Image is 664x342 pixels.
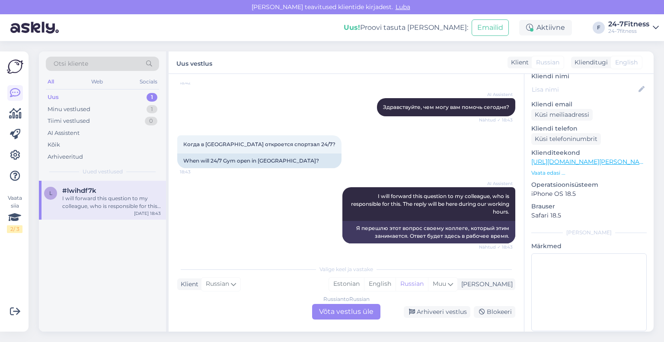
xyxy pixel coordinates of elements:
[323,295,370,303] div: Russian to Russian
[48,93,59,102] div: Uus
[393,3,413,11] span: Luba
[176,57,212,68] label: Uus vestlus
[615,58,638,67] span: English
[89,76,105,87] div: Web
[180,169,212,175] span: 18:43
[7,225,22,233] div: 2 / 3
[329,278,364,291] div: Estonian
[472,19,509,36] button: Emailid
[608,21,659,35] a: 24-7Fitness24-7fitness
[180,80,212,86] span: 18:42
[177,153,342,168] div: When will 24/7 Gym open in [GEOGRAPHIC_DATA]?
[474,306,515,318] div: Blokeeri
[383,104,509,110] span: Здравствуйте, чем могу вам помочь сегодня?
[46,76,56,87] div: All
[479,244,513,250] span: Nähtud ✓ 18:43
[608,28,649,35] div: 24-7fitness
[62,187,96,195] span: #lwihdf7k
[134,210,161,217] div: [DATE] 18:43
[351,193,511,215] span: I will forward this question to my colleague, who is responsible for this. The reply will be here...
[571,58,608,67] div: Klienditugi
[531,100,647,109] p: Kliendi email
[519,20,572,35] div: Aktiivne
[7,194,22,233] div: Vaata siia
[593,22,605,34] div: F
[54,59,88,68] span: Otsi kliente
[62,195,161,210] div: I will forward this question to my colleague, who is responsible for this. The reply will be here...
[364,278,396,291] div: English
[608,21,649,28] div: 24-7Fitness
[138,76,159,87] div: Socials
[531,211,647,220] p: Safari 18.5
[145,117,157,125] div: 0
[531,72,647,81] p: Kliendi nimi
[531,229,647,237] div: [PERSON_NAME]
[312,304,380,320] div: Võta vestlus üle
[531,169,647,177] p: Vaata edasi ...
[342,221,515,243] div: Я перешлю этот вопрос своему коллеге, который этим занимается. Ответ будет здесь в рабочее время.
[532,85,637,94] input: Lisa nimi
[531,189,647,198] p: iPhone OS 18.5
[177,280,198,289] div: Klient
[48,153,83,161] div: Arhiveeritud
[531,242,647,251] p: Märkmed
[147,93,157,102] div: 1
[48,129,80,137] div: AI Assistent
[48,141,60,149] div: Kõik
[531,133,601,145] div: Küsi telefoninumbrit
[183,141,335,147] span: Когда в [GEOGRAPHIC_DATA] откроется спортзал 24/7?
[177,265,515,273] div: Valige keel ja vastake
[147,105,157,114] div: 1
[49,190,52,196] span: l
[508,58,529,67] div: Klient
[480,91,513,98] span: AI Assistent
[83,168,123,176] span: Uued vestlused
[479,117,513,123] span: Nähtud ✓ 18:43
[206,279,229,289] span: Russian
[404,306,470,318] div: Arhiveeri vestlus
[480,180,513,187] span: AI Assistent
[344,23,360,32] b: Uus!
[531,148,647,157] p: Klienditeekond
[531,109,593,121] div: Küsi meiliaadressi
[433,280,446,288] span: Muu
[531,202,647,211] p: Brauser
[536,58,559,67] span: Russian
[7,58,23,75] img: Askly Logo
[531,180,647,189] p: Operatsioonisüsteem
[396,278,428,291] div: Russian
[48,105,90,114] div: Minu vestlused
[48,117,90,125] div: Tiimi vestlused
[344,22,468,33] div: Proovi tasuta [PERSON_NAME]:
[458,280,513,289] div: [PERSON_NAME]
[531,124,647,133] p: Kliendi telefon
